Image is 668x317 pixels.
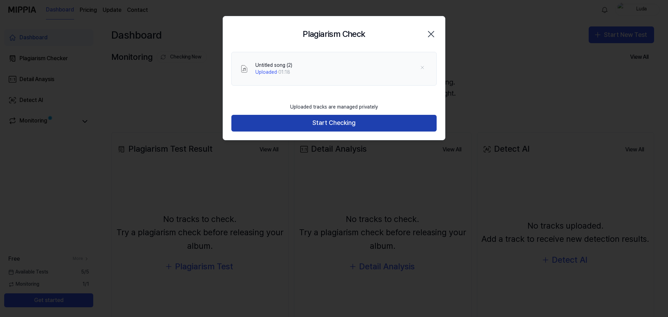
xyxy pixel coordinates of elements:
[255,69,292,76] div: · 01:18
[240,65,248,73] img: File Select
[231,115,437,132] button: Start Checking
[303,27,365,41] h2: Plagiarism Check
[286,100,382,115] div: Uploaded tracks are managed privately
[255,62,292,69] div: Untitled song (2)
[255,69,277,75] span: Uploaded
